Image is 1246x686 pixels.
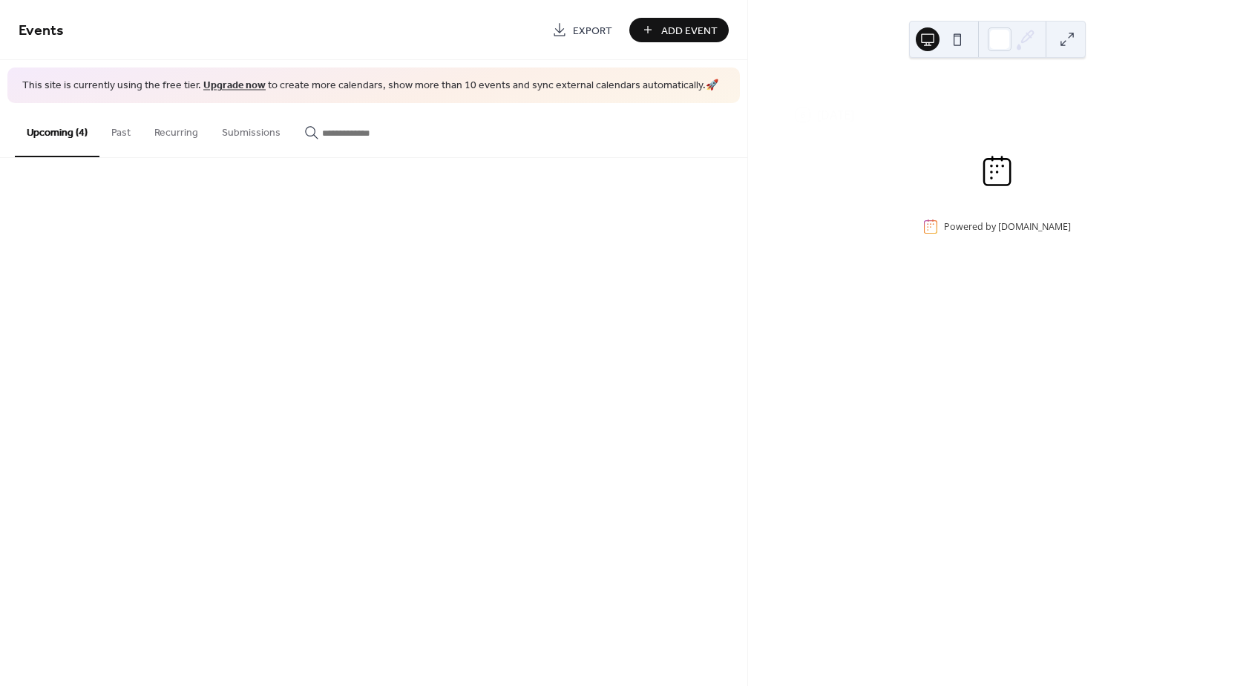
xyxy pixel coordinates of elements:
button: Upcoming (4) [15,103,99,157]
a: [DOMAIN_NAME] [998,220,1071,233]
div: Powered by [944,220,1071,233]
a: Upgrade now [203,76,266,96]
span: Events [19,16,64,45]
button: Recurring [142,103,210,156]
a: Export [541,18,623,42]
span: Export [573,23,612,39]
button: Past [99,103,142,156]
span: Add Event [661,23,718,39]
button: Add Event [629,18,729,42]
div: Upcoming events [784,79,1210,97]
span: This site is currently using the free tier. to create more calendars, show more than 10 events an... [22,79,718,93]
button: Submissions [210,103,292,156]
